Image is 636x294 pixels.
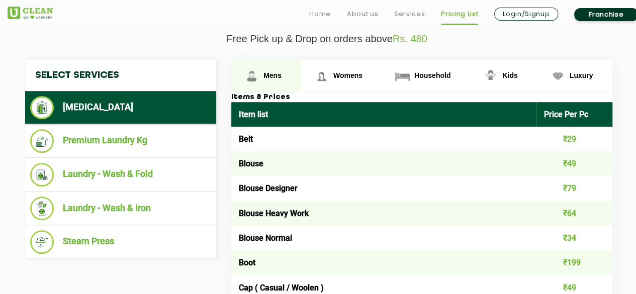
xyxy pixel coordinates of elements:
[30,129,211,153] li: Premium Laundry Kg
[30,96,54,119] img: Dry Cleaning
[30,163,211,186] li: Laundry - Wash & Fold
[549,67,567,85] img: Luxury
[231,127,536,151] td: Belt
[313,67,330,85] img: Womens
[30,129,54,153] img: Premium Laundry Kg
[231,226,536,250] td: Blouse Normal
[231,250,536,275] td: Boot
[30,197,54,220] img: Laundry - Wash & Iron
[441,8,478,20] a: Pricing List
[231,102,536,127] th: Item list
[494,8,558,21] a: Login/Signup
[243,67,260,85] img: Mens
[536,250,613,275] td: ₹199
[231,176,536,201] td: Blouse Designer
[231,201,536,226] td: Blouse Heavy Work
[30,163,54,186] img: Laundry - Wash & Fold
[8,7,53,19] img: UClean Laundry and Dry Cleaning
[414,71,450,79] span: Household
[536,176,613,201] td: ₹79
[333,71,362,79] span: Womens
[231,93,612,102] h3: Items & Prices
[231,151,536,176] td: Blouse
[502,71,517,79] span: Kids
[309,8,331,20] a: Home
[536,226,613,250] td: ₹34
[536,151,613,176] td: ₹49
[30,230,211,254] li: Steam Press
[393,33,427,44] span: Rs. 480
[536,127,613,151] td: ₹29
[536,201,613,226] td: ₹64
[536,102,613,127] th: Price Per Pc
[25,60,216,91] h4: Select Services
[482,67,499,85] img: Kids
[30,96,211,119] li: [MEDICAL_DATA]
[394,67,411,85] img: Household
[347,8,378,20] a: About us
[263,71,282,79] span: Mens
[30,230,54,254] img: Steam Press
[30,197,211,220] li: Laundry - Wash & Iron
[570,71,593,79] span: Luxury
[394,8,425,20] a: Services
